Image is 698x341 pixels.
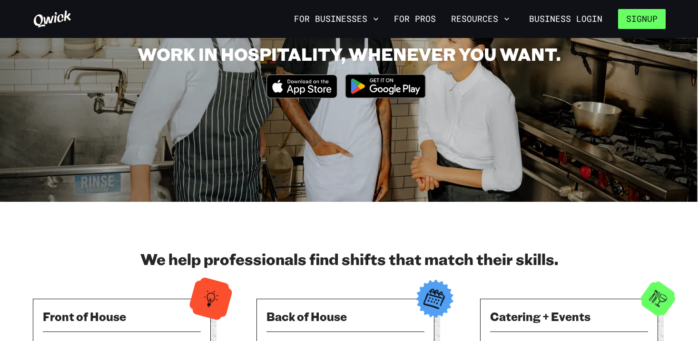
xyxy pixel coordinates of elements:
h3: Front of House [43,309,201,324]
h1: WORK IN HOSPITALITY, WHENEVER YOU WANT. [138,43,560,65]
h2: We help professionals find shifts that match their skills. [33,249,666,268]
img: Get it on Google Play [339,68,432,104]
h3: Back of House [266,309,424,324]
a: Business Login [521,9,610,29]
button: Resources [447,11,513,27]
button: For Businesses [290,11,383,27]
button: Signup [618,9,666,29]
a: Download on the App Store [266,90,338,100]
h3: Catering + Events [490,309,648,324]
a: For Pros [390,11,440,27]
